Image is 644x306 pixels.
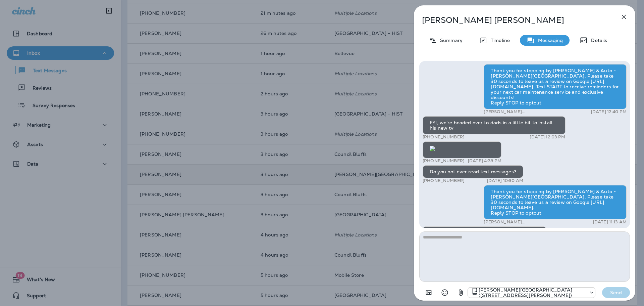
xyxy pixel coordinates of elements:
[423,165,523,178] div: Do you not ever read text messages?
[484,109,569,115] p: [PERSON_NAME][GEOGRAPHIC_DATA] ([STREET_ADDRESS][PERSON_NAME])
[484,64,627,109] div: Thank you for stopping by [PERSON_NAME] & Auto - [PERSON_NAME][GEOGRAPHIC_DATA]. Please take 30 s...
[423,116,566,134] div: FYI, we're headed over to dads in a little bit to install his new tv
[468,158,501,164] p: [DATE] 4:28 PM
[484,185,627,219] div: Thank you for stopping by [PERSON_NAME] & Auto - [PERSON_NAME][GEOGRAPHIC_DATA]. Please take 30 s...
[535,38,563,43] p: Messaging
[423,158,465,164] p: [PHONE_NUMBER]
[438,286,451,299] button: Select an emoji
[423,134,465,140] p: [PHONE_NUMBER]
[437,38,463,43] p: Summary
[484,219,569,225] p: [PERSON_NAME][GEOGRAPHIC_DATA] ([STREET_ADDRESS][PERSON_NAME])
[422,286,435,299] button: Add in a premade template
[423,226,546,239] div: Ffs, left rear turn signal just quit working again
[468,287,595,298] div: +1 (402) 291-8444
[588,38,607,43] p: Details
[487,38,510,43] p: Timeline
[430,146,435,151] img: twilio-download
[593,219,627,225] p: [DATE] 11:13 AM
[422,15,605,25] p: [PERSON_NAME] [PERSON_NAME]
[487,178,523,183] p: [DATE] 10:30 AM
[479,287,586,298] p: [PERSON_NAME][GEOGRAPHIC_DATA] ([STREET_ADDRESS][PERSON_NAME])
[591,109,627,115] p: [DATE] 12:40 PM
[530,134,565,140] p: [DATE] 12:03 PM
[423,178,465,183] p: [PHONE_NUMBER]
